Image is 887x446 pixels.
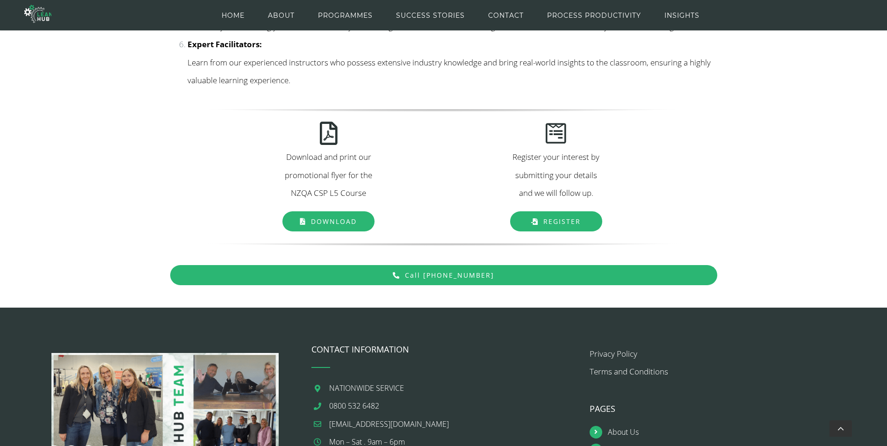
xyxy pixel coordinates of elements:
a: Terms and Conditions [590,366,668,377]
span: Register your interest by submitting your details and we will follow up. [512,151,599,198]
span: Learn from our experienced instructors who possess extensive industry knowledge and bring real-wo... [187,39,711,86]
strong: Expert Facilitators: [187,39,262,50]
h4: CONTACT INFORMATION [311,345,576,353]
a: [EMAIL_ADDRESS][DOMAIN_NAME] [329,418,576,431]
a: 0800 532 6482 [329,400,576,412]
a: Call [PHONE_NUMBER] [170,265,717,285]
a: Download [282,211,375,231]
span: Register [543,217,581,226]
a: About Us [608,426,854,439]
span: Download [311,217,357,226]
a: Register [510,211,602,231]
h4: PAGES [590,404,854,413]
img: The Lean Hub | Optimising productivity with Lean Logo [24,1,51,27]
a: Privacy Policy [590,348,637,359]
span: NATIONWIDE SERVICE [329,383,404,393]
span: Download and print our promotional flyer for the NZQA CSP L5 Course [285,151,372,198]
span: Call [PHONE_NUMBER] [405,271,494,280]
